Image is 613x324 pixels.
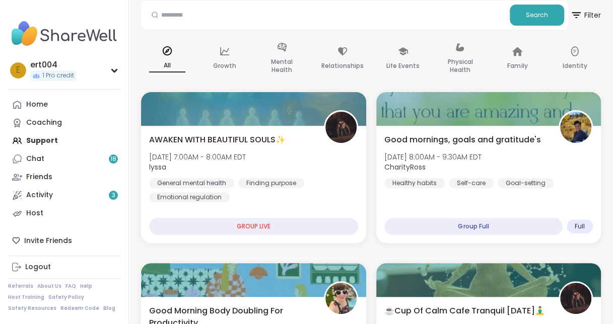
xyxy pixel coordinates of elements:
[498,178,554,188] div: Goal-setting
[560,112,591,143] img: CharityRoss
[42,71,74,80] span: 1 Pro credit
[8,186,120,204] a: Activity3
[80,283,92,290] a: Help
[264,56,300,76] p: Mental Health
[65,283,76,290] a: FAQ
[8,231,120,250] div: Invite Friends
[149,162,166,172] b: lyssa
[384,134,541,146] span: Good mornings, goals and gratitude's
[149,192,230,202] div: Emotional regulation
[386,60,420,72] p: Life Events
[384,305,545,317] span: ☕️Cup Of Calm Cafe Tranquil [DATE]🧘‍♂️
[26,208,43,218] div: Host
[449,178,494,188] div: Self-care
[26,118,62,128] div: Coaching
[16,64,20,77] span: e
[8,114,120,132] a: Coaching
[526,11,548,20] span: Search
[26,100,48,110] div: Home
[384,218,563,235] div: Group Full
[110,155,116,164] span: 18
[8,283,33,290] a: Referrals
[8,305,56,312] a: Safety Resources
[560,283,591,314] img: lyssa
[8,150,120,168] a: Chat18
[149,59,185,72] p: All
[30,59,76,70] div: ert004
[8,204,120,222] a: Host
[384,152,482,162] span: [DATE] 8:00AM - 9:30AM EDT
[60,305,99,312] a: Redeem Code
[37,283,61,290] a: About Us
[570,3,601,27] span: Filter
[8,16,120,51] img: ShareWell Nav Logo
[103,305,115,312] a: Blog
[325,112,357,143] img: lyssa
[321,60,364,72] p: Relationships
[26,172,52,182] div: Friends
[384,178,445,188] div: Healthy habits
[570,1,601,30] button: Filter
[26,154,44,164] div: Chat
[8,294,44,301] a: Host Training
[238,178,304,188] div: Finding purpose
[384,162,426,172] b: CharityRoss
[507,60,527,72] p: Family
[8,96,120,114] a: Home
[48,294,84,301] a: Safety Policy
[25,262,51,272] div: Logout
[149,152,246,162] span: [DATE] 7:00AM - 8:00AM EDT
[112,191,115,200] span: 3
[149,134,286,146] span: AWAKEN WITH BEAUTIFUL SOULS✨
[325,283,357,314] img: Adrienne_QueenOfTheDawn
[26,190,53,200] div: Activity
[8,168,120,186] a: Friends
[8,258,120,276] a: Logout
[149,178,234,188] div: General mental health
[442,56,478,76] p: Physical Health
[149,218,358,235] div: GROUP LIVE
[510,5,564,26] button: Search
[563,60,587,72] p: Identity
[213,60,236,72] p: Growth
[575,222,585,230] span: Full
